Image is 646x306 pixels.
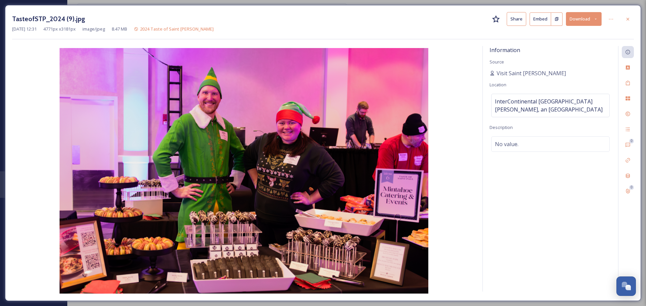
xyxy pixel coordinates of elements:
h3: TasteofSTP_2024 (9).jpg [12,14,85,24]
span: Visit Saint [PERSON_NAME] [497,69,566,77]
span: Location [490,82,506,88]
span: Description [490,124,513,130]
span: Information [490,46,520,54]
span: 8.47 MB [112,26,127,32]
button: Open Chat [616,276,636,296]
button: Share [507,12,526,26]
span: No value. [495,140,518,148]
span: [DATE] 12:31 [12,26,37,32]
button: Download [566,12,602,26]
span: Source [490,59,504,65]
span: 2024 Taste of Saint [PERSON_NAME] [140,26,214,32]
span: InterContinental [GEOGRAPHIC_DATA][PERSON_NAME], an [GEOGRAPHIC_DATA] [495,97,606,114]
span: image/jpeg [82,26,105,32]
div: 0 [629,139,634,143]
img: 5-wl-cec6363b-8e12-4e0d-bc37-b659a216ced2.jpg [12,48,476,294]
button: Embed [530,12,551,26]
span: 4771 px x 3181 px [43,26,76,32]
div: 0 [629,185,634,190]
